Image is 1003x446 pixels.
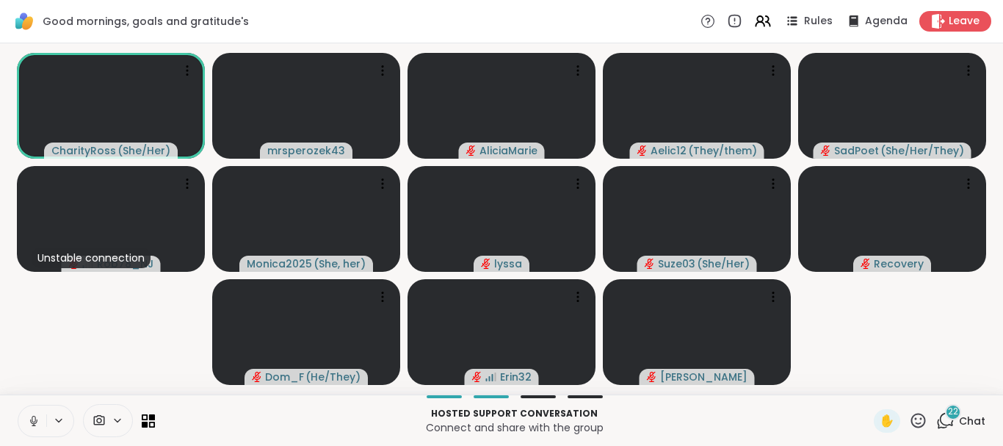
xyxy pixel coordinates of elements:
[660,370,747,384] span: [PERSON_NAME]
[252,372,262,382] span: audio-muted
[658,256,695,271] span: Suze03
[32,248,151,268] div: Unstable connection
[948,406,958,418] span: 22
[247,256,312,271] span: Monica2025
[637,145,648,156] span: audio-muted
[43,14,249,29] span: Good mornings, goals and gratitude's
[804,14,833,29] span: Rules
[164,420,865,435] p: Connect and share with the group
[500,370,532,384] span: Erin32
[51,143,116,158] span: CharityRoss
[314,256,366,271] span: ( She, her )
[481,259,491,269] span: audio-muted
[164,407,865,420] p: Hosted support conversation
[880,143,964,158] span: ( She/Her/They )
[12,9,37,34] img: ShareWell Logomark
[651,143,687,158] span: Aelic12
[305,370,361,384] span: ( He/They )
[697,256,750,271] span: ( She/Her )
[267,143,345,158] span: mrsperozek43
[880,412,894,430] span: ✋
[265,370,304,384] span: Dom_F
[472,372,482,382] span: audio-muted
[861,259,871,269] span: audio-muted
[688,143,757,158] span: ( They/them )
[865,14,908,29] span: Agenda
[117,143,170,158] span: ( She/Her )
[959,414,985,428] span: Chat
[949,14,980,29] span: Leave
[494,256,522,271] span: lyssa
[647,372,657,382] span: audio-muted
[834,143,879,158] span: SadPoet
[479,143,537,158] span: AliciaMarie
[466,145,477,156] span: audio-muted
[645,259,655,269] span: audio-muted
[821,145,831,156] span: audio-muted
[874,256,924,271] span: Recovery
